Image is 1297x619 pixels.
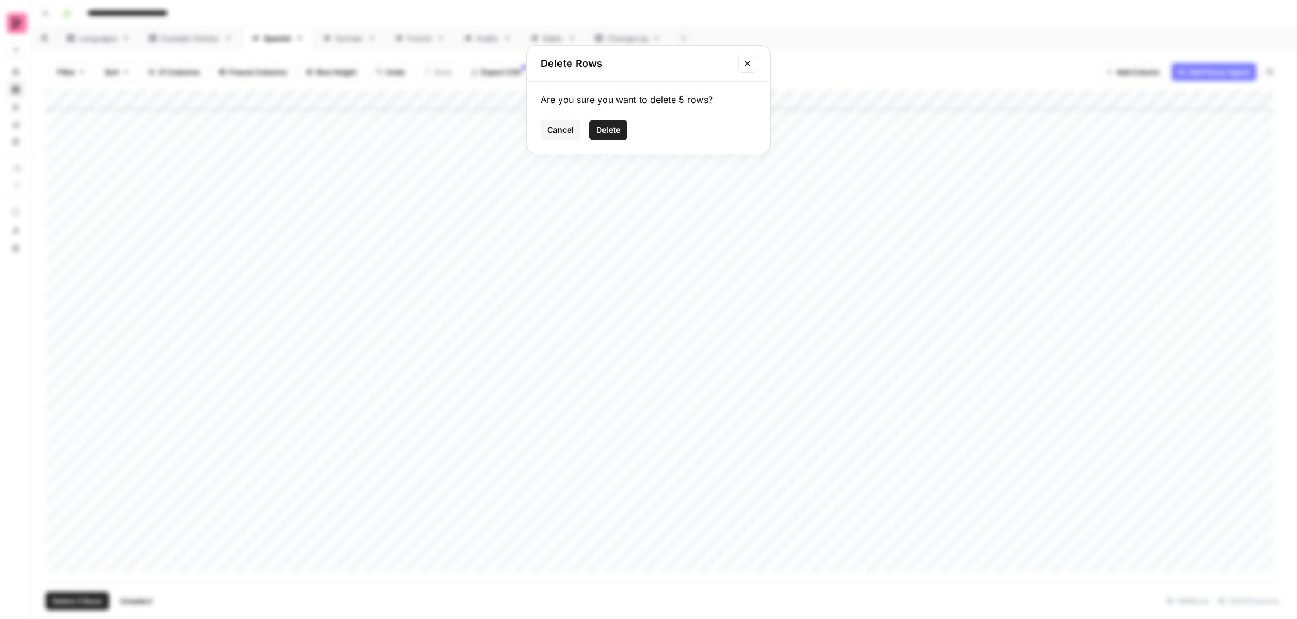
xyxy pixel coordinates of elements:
[596,124,620,136] span: Delete
[547,124,574,136] span: Cancel
[541,56,732,71] h2: Delete Rows
[541,120,580,140] button: Cancel
[541,93,756,106] div: Are you sure you want to delete 5 rows?
[589,120,627,140] button: Delete
[738,55,756,73] button: Close modal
